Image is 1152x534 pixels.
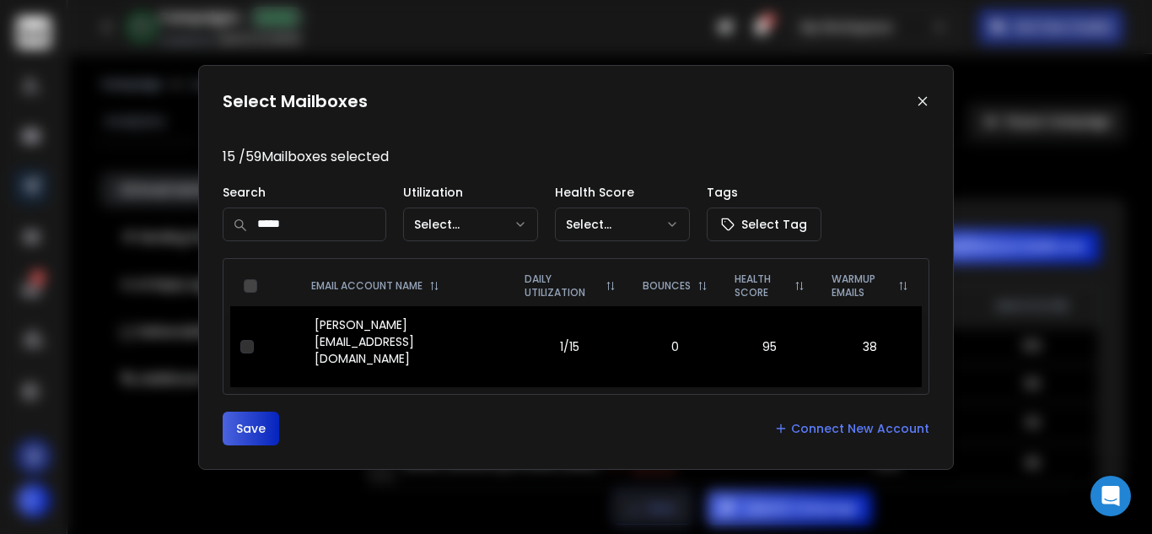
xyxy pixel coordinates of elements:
[818,306,922,387] td: 38
[555,184,690,201] p: Health Score
[735,272,788,299] p: HEALTH SCORE
[707,184,821,201] p: Tags
[403,184,538,201] p: Utilization
[1090,476,1131,516] div: Open Intercom Messenger
[707,208,821,241] button: Select Tag
[223,412,279,445] button: Save
[311,279,498,293] div: EMAIL ACCOUNT NAME
[832,272,891,299] p: WARMUP EMAILS
[223,89,368,113] h1: Select Mailboxes
[223,147,929,167] p: 15 / 59 Mailboxes selected
[639,338,711,355] p: 0
[774,420,929,437] a: Connect New Account
[223,184,386,201] p: Search
[721,306,818,387] td: 95
[315,316,501,367] p: [PERSON_NAME][EMAIL_ADDRESS][DOMAIN_NAME]
[511,306,629,387] td: 1/15
[643,279,691,293] p: BOUNCES
[525,272,599,299] p: DAILY UTILIZATION
[555,208,690,241] button: Select...
[403,208,538,241] button: Select...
